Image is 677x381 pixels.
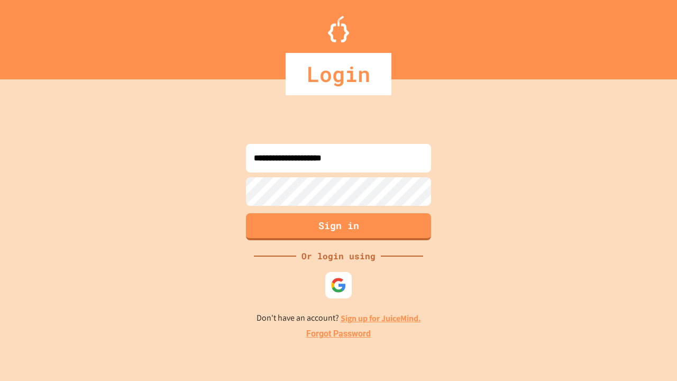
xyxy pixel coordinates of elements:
a: Forgot Password [306,328,371,340]
img: google-icon.svg [331,277,346,293]
a: Sign up for JuiceMind. [341,313,421,324]
button: Sign in [246,213,431,240]
div: Or login using [296,250,381,262]
p: Don't have an account? [257,312,421,325]
img: Logo.svg [328,16,349,42]
div: Login [286,53,391,95]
